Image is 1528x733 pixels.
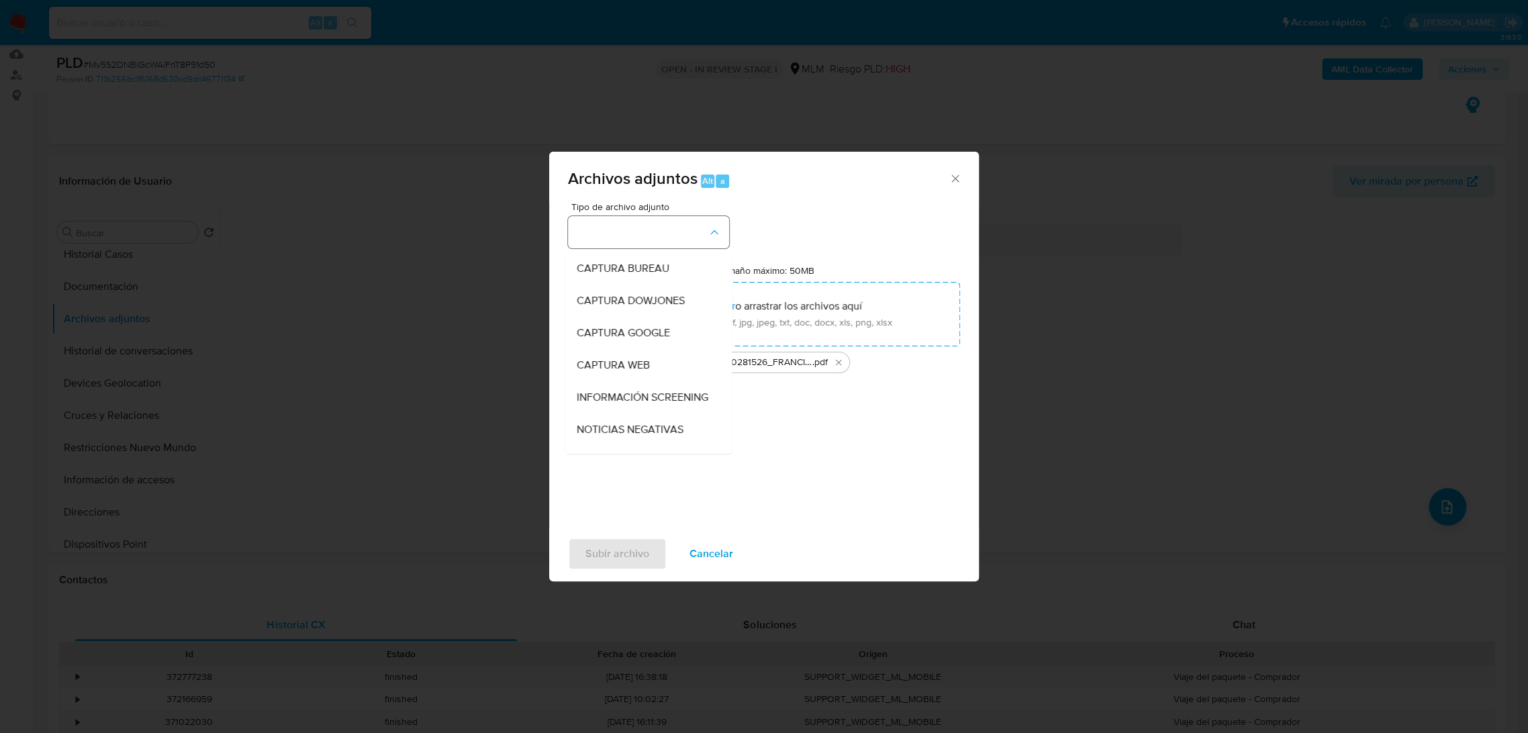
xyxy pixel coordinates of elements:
[949,172,961,184] button: Cerrar
[689,539,733,569] span: Cancelar
[568,166,698,190] span: Archivos adjuntos
[720,356,812,369] span: 240281526_FRANCISCO [PERSON_NAME] VARGAS_SEP2025
[576,294,684,307] span: CAPTURA DOWJONES
[568,346,960,373] ul: Archivos seleccionados
[720,175,724,187] span: a
[718,264,814,277] label: Tamaño máximo: 50MB
[576,391,708,404] span: INFORMACIÓN SCREENING
[576,358,649,372] span: CAPTURA WEB
[576,326,669,340] span: CAPTURA GOOGLE
[830,354,847,371] button: Eliminar 240281526_FRANCISCO QUIROZ VARGAS_SEP2025.pdf
[702,175,713,187] span: Alt
[576,262,669,275] span: CAPTURA BUREAU
[576,423,683,436] span: NOTICIAS NEGATIVAS
[812,356,828,369] span: .pdf
[571,202,732,211] span: Tipo de archivo adjunto
[672,538,751,570] button: Cancelar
